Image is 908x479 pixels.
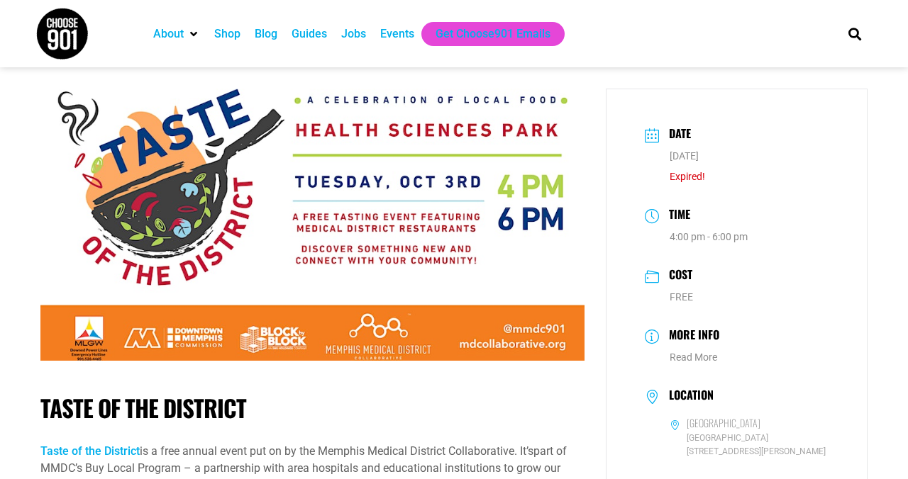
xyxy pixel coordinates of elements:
[670,171,705,182] span: Expired!
[146,22,824,46] nav: Main nav
[670,351,717,363] a: Read More
[146,22,207,46] div: About
[214,26,240,43] a: Shop
[153,26,184,43] a: About
[436,26,550,43] a: Get Choose901 Emails
[662,326,719,346] h3: More Info
[645,290,829,305] dd: FREE
[662,125,691,145] h3: Date
[292,26,327,43] a: Guides
[662,388,714,405] h3: Location
[662,205,690,226] h3: Time
[341,26,366,43] a: Jobs
[40,394,585,422] h1: Taste of the District
[40,444,140,458] a: Taste of the District
[662,266,692,286] h3: Cost
[380,26,414,43] a: Events
[670,432,829,458] span: [GEOGRAPHIC_DATA][STREET_ADDRESS][PERSON_NAME]
[843,22,867,45] div: Search
[670,150,699,162] span: [DATE]
[687,417,760,429] h6: [GEOGRAPHIC_DATA]
[670,231,748,242] abbr: 4:00 pm - 6:00 pm
[255,26,277,43] a: Blog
